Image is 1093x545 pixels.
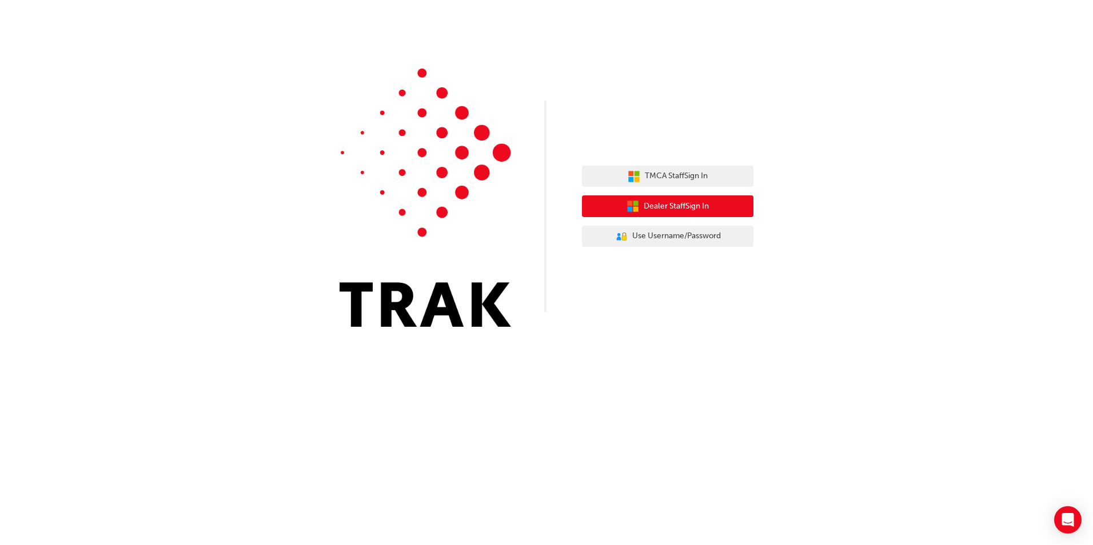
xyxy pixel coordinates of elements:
[340,69,511,327] img: Trak
[582,166,753,187] button: TMCA StaffSign In
[582,195,753,217] button: Dealer StaffSign In
[644,200,709,213] span: Dealer Staff Sign In
[1054,506,1082,534] div: Open Intercom Messenger
[632,230,721,243] span: Use Username/Password
[645,170,708,183] span: TMCA Staff Sign In
[582,226,753,247] button: Use Username/Password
